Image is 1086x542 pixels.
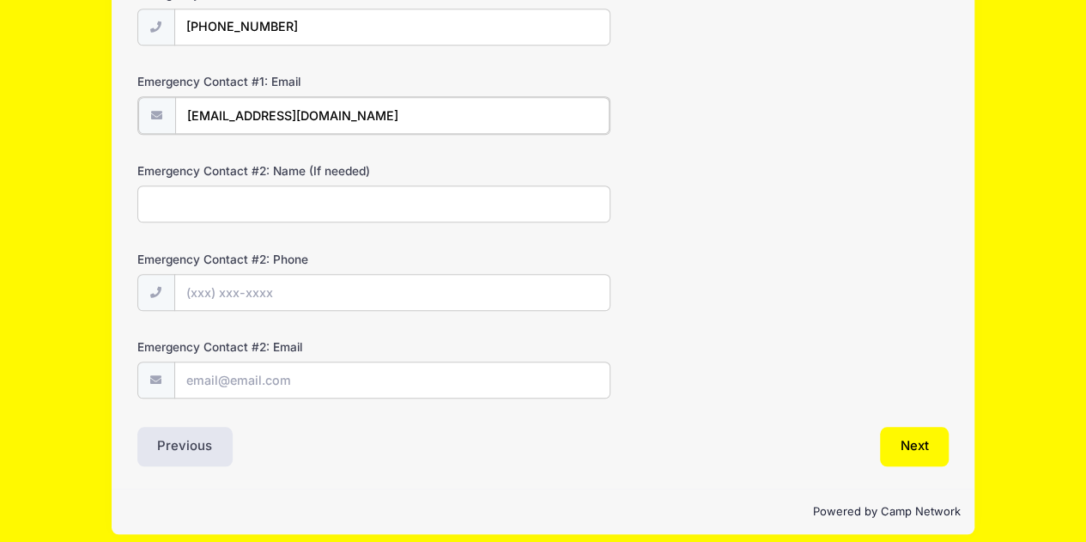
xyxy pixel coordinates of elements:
input: email@email.com [175,97,610,134]
p: Powered by Camp Network [126,503,961,521]
input: (xxx) xxx-xxxx [174,9,610,46]
label: Emergency Contact #1: Email [137,73,408,90]
label: Emergency Contact #2: Phone [137,251,408,268]
input: email@email.com [174,362,610,399]
input: (xxx) xxx-xxxx [174,274,610,311]
button: Next [880,427,949,466]
button: Previous [137,427,234,466]
label: Emergency Contact #2: Name (If needed) [137,162,408,180]
label: Emergency Contact #2: Email [137,338,408,356]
